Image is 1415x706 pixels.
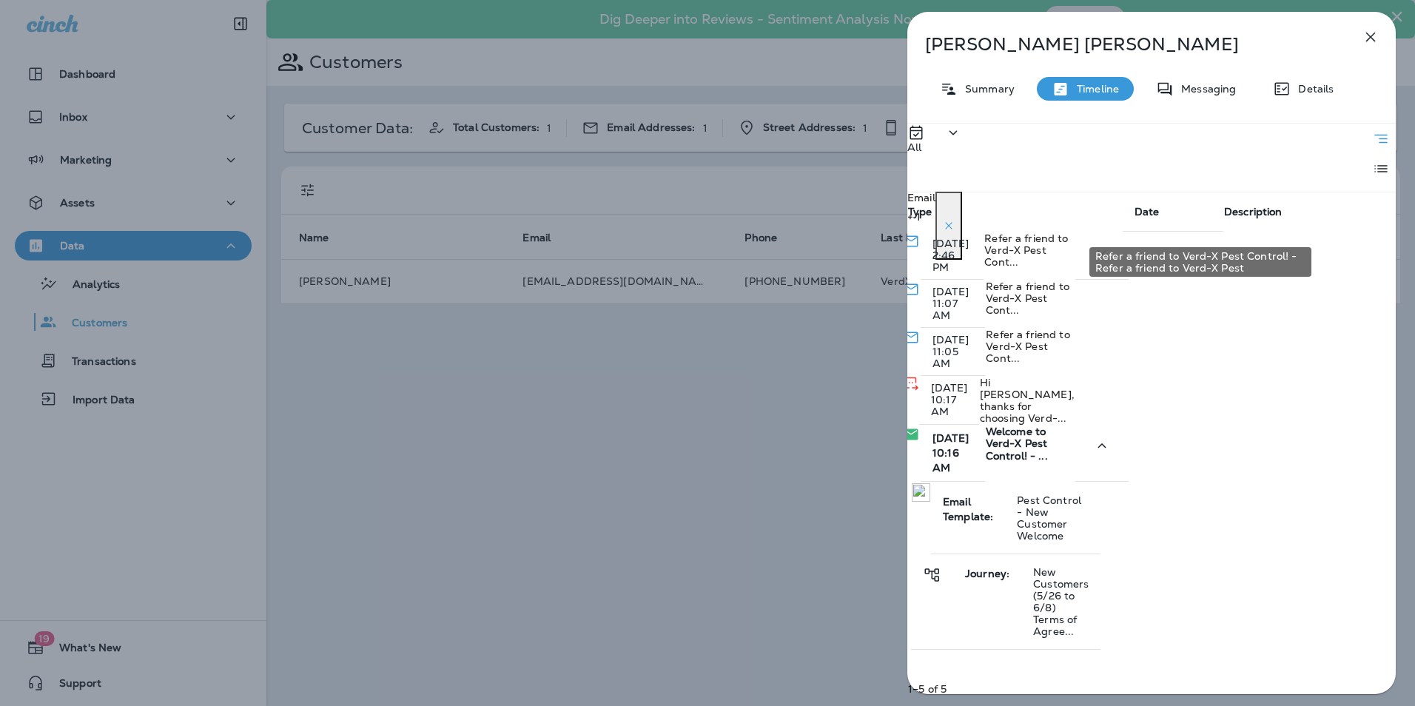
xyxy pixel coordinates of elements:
span: Email - Delivered [902,329,920,343]
span: [DATE] 10:16 AM [932,431,969,474]
p: [DATE] 11:05 AM [932,334,973,369]
p: [DATE] 2:46 PM [932,238,972,273]
button: Collapse [1087,431,1117,461]
span: Type [908,205,932,218]
p: Details [1291,83,1334,95]
p: [PERSON_NAME] [PERSON_NAME] [925,34,1329,55]
span: Welcome to Verd-X Pest Control! - ... [986,425,1048,463]
span: Email Template: [943,495,993,523]
button: Expand [1087,238,1117,268]
p: Timeline [1069,83,1119,95]
span: Refer a friend to Verd-X Pest Cont... [986,280,1069,317]
span: Refer a friend to Verd-X Pest Cont... [986,328,1069,365]
p: [DATE] 11:07 AM [932,286,973,321]
p: Messaging [1174,83,1236,95]
p: Email [907,192,935,204]
div: Refer a friend to Verd-X Pest Control! - Refer a friend to Verd-X Pest [1089,247,1311,277]
span: Email - Opened [902,426,920,440]
button: Log View [1366,154,1396,184]
span: Description [1224,205,1283,218]
span: Email - Delivered [902,281,920,295]
span: Hi [PERSON_NAME], thanks for choosing Verd-... [980,376,1075,425]
span: Pest Control - New Customer Welcome [1017,494,1081,542]
span: Journey: [965,567,1009,580]
span: Refer a friend to Verd-X Pest Cont... [984,232,1068,269]
img: 73d60b7f-a1be-4381-ad40-4649bc07c644.jpg [912,483,930,502]
span: Email - Delivered [902,233,920,246]
p: [DATE] 10:17 AM [931,382,967,417]
span: New Customers (5/26 to 6/8) Terms of Agree... [1033,565,1089,638]
p: 1–5 of 5 [908,683,947,695]
button: Summary View [1366,124,1396,154]
span: Text Message - Failed [902,376,918,389]
p: All [907,141,925,153]
p: Summary [958,83,1015,95]
span: Date [1135,205,1160,218]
